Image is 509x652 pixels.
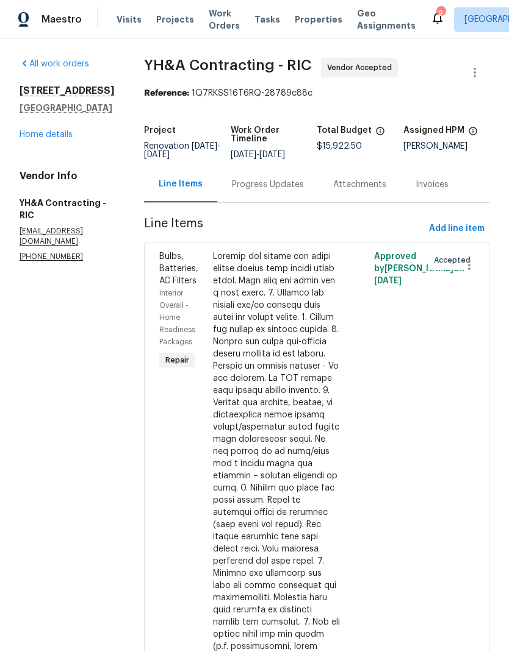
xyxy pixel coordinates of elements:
span: Maestro [42,13,82,26]
span: [DATE] [144,151,170,159]
div: [PERSON_NAME] [403,142,490,151]
h5: Assigned HPM [403,126,464,135]
span: Tasks [254,15,280,24]
span: Work Orders [209,7,240,32]
h5: YH&A Contracting - RIC [20,197,115,221]
h5: Work Order Timeline [231,126,317,143]
span: Renovation [144,142,220,159]
h4: Vendor Info [20,170,115,182]
div: 1Q7RKSS16T6RQ-28789c88c [144,87,489,99]
span: [DATE] [374,277,402,285]
h5: Total Budget [317,126,372,135]
span: Visits [117,13,142,26]
span: [DATE] [231,151,256,159]
div: Attachments [333,179,386,191]
b: Reference: [144,89,189,97]
button: Add line item [424,218,489,240]
span: Geo Assignments [357,7,416,32]
div: Progress Updates [232,179,304,191]
span: - [144,142,220,159]
div: Invoices [416,179,449,191]
span: YH&A Contracting - RIC [144,58,311,73]
span: $15,922.50 [317,142,362,151]
span: - [231,151,285,159]
a: All work orders [20,60,89,68]
span: Properties [295,13,342,26]
span: Projects [156,13,194,26]
span: Add line item [429,221,485,236]
span: Line Items [144,218,424,240]
span: Vendor Accepted [327,62,397,74]
a: Home details [20,130,73,139]
h5: Project [144,126,176,135]
div: Line Items [159,178,203,190]
span: [DATE] [192,142,217,151]
span: [DATE] [259,151,285,159]
span: Interior Overall - Home Readiness Packages [159,289,195,345]
span: Repair [161,354,194,366]
span: Approved by [PERSON_NAME] on [374,252,464,285]
div: 9 [436,7,445,19]
span: Bulbs, Batteries, AC Filters [159,252,198,285]
span: The hpm assigned to this work order. [468,126,478,142]
span: Accepted [434,254,475,266]
span: The total cost of line items that have been proposed by Opendoor. This sum includes line items th... [375,126,385,142]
